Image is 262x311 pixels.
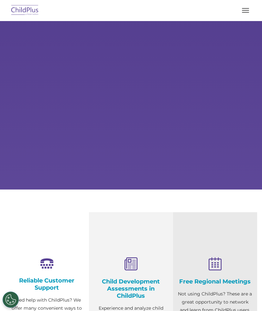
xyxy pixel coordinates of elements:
[178,278,252,285] h4: Free Regional Meetings
[3,292,19,308] button: Cookies Settings
[10,277,84,291] h4: Reliable Customer Support
[10,3,40,18] img: ChildPlus by Procare Solutions
[94,278,168,299] h4: Child Development Assessments in ChildPlus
